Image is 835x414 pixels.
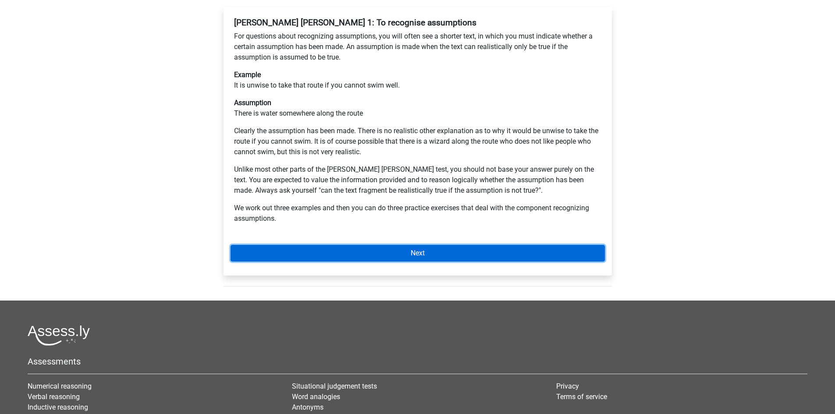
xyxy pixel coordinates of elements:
[28,356,807,367] h5: Assessments
[234,71,261,79] b: Example
[28,393,80,401] a: Verbal reasoning
[234,99,271,107] b: Assumption
[234,164,601,196] p: Unlike most other parts of the [PERSON_NAME] [PERSON_NAME] test, you should not base your answer ...
[234,18,476,28] b: [PERSON_NAME] [PERSON_NAME] 1: To recognise assumptions
[556,393,607,401] a: Terms of service
[28,325,90,346] img: Assessly logo
[556,382,579,390] a: Privacy
[292,403,323,411] a: Antonyms
[234,203,601,224] p: We work out three examples and then you can do three practice exercises that deal with the compon...
[28,403,88,411] a: Inductive reasoning
[231,245,605,262] a: Next
[292,393,340,401] a: Word analogies
[234,98,601,119] p: There is water somewhere along the route
[28,382,92,390] a: Numerical reasoning
[234,31,601,63] p: For questions about recognizing assumptions, you will often see a shorter text, in which you must...
[234,126,601,157] p: Clearly the assumption has been made. There is no realistic other explanation as to why it would ...
[292,382,377,390] a: Situational judgement tests
[234,70,601,91] p: It is unwise to take that route if you cannot swim well.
